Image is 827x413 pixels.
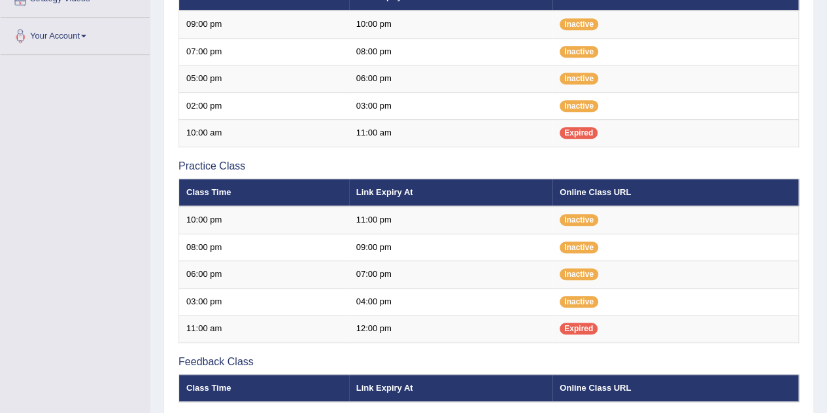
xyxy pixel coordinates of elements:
th: Online Class URL [552,179,798,206]
td: 08:00 pm [179,234,349,261]
td: 10:00 am [179,120,349,147]
td: 03:00 pm [179,288,349,315]
td: 03:00 pm [349,92,553,120]
span: Inactive [560,73,598,84]
th: Online Class URL [552,374,798,402]
td: 09:00 pm [349,234,553,261]
h3: Practice Class [178,160,799,172]
th: Class Time [179,179,349,206]
td: 02:00 pm [179,92,349,120]
td: 12:00 pm [349,315,553,343]
h3: Feedback Class [178,356,799,368]
td: 07:00 pm [179,38,349,65]
a: Your Account [1,18,150,50]
th: Class Time [179,374,349,402]
td: 07:00 pm [349,261,553,289]
span: Inactive [560,296,598,308]
span: Inactive [560,46,598,58]
span: Inactive [560,18,598,30]
td: 06:00 pm [349,65,553,93]
td: 10:00 pm [179,206,349,234]
td: 06:00 pm [179,261,349,289]
span: Inactive [560,214,598,226]
td: 08:00 pm [349,38,553,65]
td: 05:00 pm [179,65,349,93]
td: 11:00 pm [349,206,553,234]
td: 09:00 pm [179,10,349,38]
td: 11:00 am [179,315,349,343]
span: Inactive [560,268,598,280]
th: Link Expiry At [349,179,553,206]
td: 11:00 am [349,120,553,147]
span: Expired [560,127,598,139]
span: Inactive [560,242,598,253]
td: 04:00 pm [349,288,553,315]
span: Inactive [560,100,598,112]
th: Link Expiry At [349,374,553,402]
span: Expired [560,323,598,334]
td: 10:00 pm [349,10,553,38]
